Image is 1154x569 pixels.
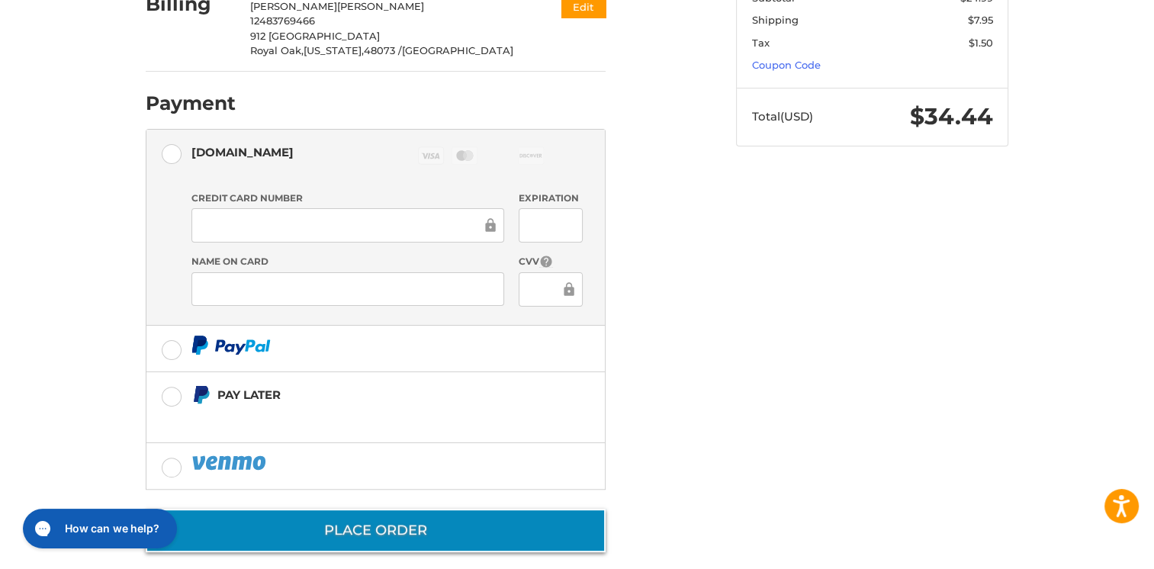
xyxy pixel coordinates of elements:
[191,453,269,472] img: PayPal icon
[191,411,510,424] iframe: PayPal Message 1
[15,503,181,554] iframe: Gorgias live chat messenger
[752,37,770,49] span: Tax
[250,14,315,27] span: 12483769466
[191,140,294,165] div: [DOMAIN_NAME]
[191,385,211,404] img: Pay Later icon
[969,37,993,49] span: $1.50
[146,92,236,115] h2: Payment
[968,14,993,26] span: $7.95
[217,382,509,407] div: Pay Later
[752,14,799,26] span: Shipping
[146,509,606,552] button: Place Order
[250,44,304,56] span: Royal Oak,
[519,255,582,269] label: CVV
[191,191,504,205] label: Credit Card Number
[752,109,813,124] span: Total (USD)
[752,59,821,71] a: Coupon Code
[364,44,402,56] span: 48073 /
[910,102,993,130] span: $34.44
[402,44,513,56] span: [GEOGRAPHIC_DATA]
[191,336,271,355] img: PayPal icon
[250,30,380,42] span: 912 [GEOGRAPHIC_DATA]
[304,44,364,56] span: [US_STATE],
[519,191,582,205] label: Expiration
[191,255,504,268] label: Name on Card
